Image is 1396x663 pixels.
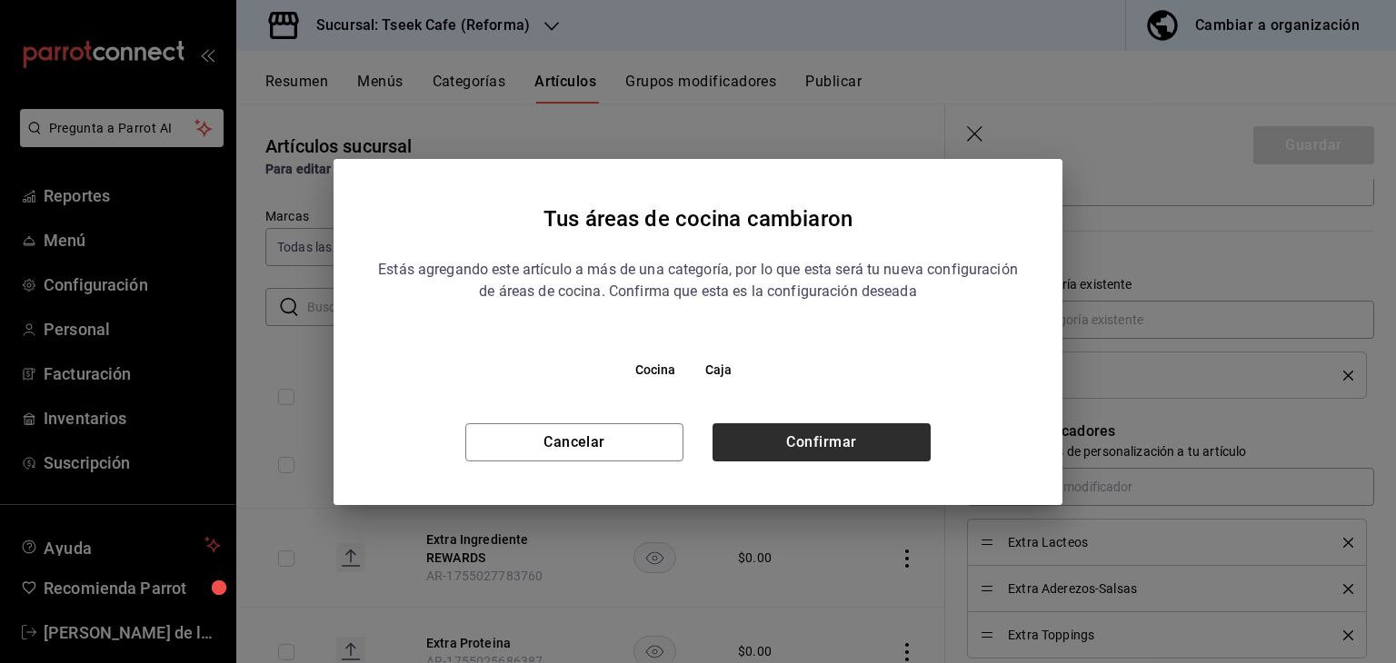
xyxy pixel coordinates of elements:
[377,203,1019,235] h6: Tus áreas de cocina cambiaron
[635,361,676,380] span: Cocina
[705,361,733,380] span: Caja
[713,423,931,461] button: Confirmar
[377,259,1019,317] p: Estás agregando este artículo a más de una categoría, por lo que esta será tu nueva configuración...
[465,423,683,461] button: Cancelar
